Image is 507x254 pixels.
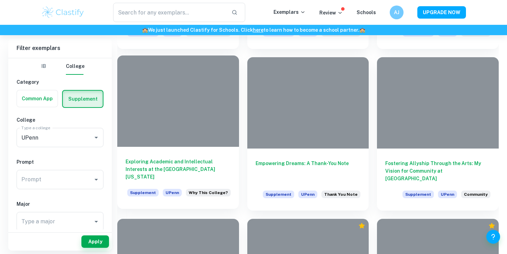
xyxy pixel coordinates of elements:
[126,158,231,181] h6: Exploring Academic and Intellectual Interests at the [GEOGRAPHIC_DATA][US_STATE]
[21,125,50,131] label: Type a college
[464,191,488,197] span: Community
[377,57,499,210] a: Fostering Allyship Through the Arts: My Vision for Community at [GEOGRAPHIC_DATA]SupplementUPennH...
[8,39,112,58] h6: Filter exemplars
[438,191,457,198] span: UPenn
[486,230,500,244] button: Help and Feedback
[263,191,294,198] span: Supplement
[17,90,58,107] button: Common App
[488,222,495,229] div: Premium
[274,8,306,16] p: Exemplars
[91,133,101,142] button: Open
[189,190,228,196] span: Why This College?
[385,160,490,182] h6: Fostering Allyship Through the Arts: My Vision for Community at [GEOGRAPHIC_DATA]
[91,175,101,184] button: Open
[298,191,317,198] span: UPenn
[117,57,239,210] a: Exploring Academic and Intellectual Interests at the [GEOGRAPHIC_DATA][US_STATE]SupplementUPennCo...
[417,6,466,19] button: UPGRADE NOW
[113,3,226,22] input: Search for any exemplars...
[17,200,103,208] h6: Major
[402,191,434,198] span: Supplement
[142,27,148,33] span: 🏫
[91,217,101,226] button: Open
[324,191,358,197] span: Thank You Note
[163,189,182,196] span: UPenn
[358,222,365,229] div: Premium
[253,27,264,33] a: here
[127,189,159,196] span: Supplement
[1,26,506,34] h6: We just launched Clastify for Schools. Click to learn how to become a school partner.
[247,57,369,210] a: Empowering Dreams: A Thank-You NoteSupplementUPennWrite a short thank-you note to someone you hav...
[256,160,361,182] h6: Empowering Dreams: A Thank-You Note
[357,10,376,15] a: Schools
[461,191,490,202] div: How will you explore community at Penn? Consider how Penn will help shape your perspective, and h...
[186,189,231,201] div: Considering the specific undergraduate school you have selected, describe how you intend to explo...
[359,27,365,33] span: 🏫
[17,78,103,86] h6: Category
[393,9,401,16] h6: AJ
[17,158,103,166] h6: Prompt
[36,58,52,75] button: IB
[66,58,84,75] button: College
[17,116,103,124] h6: College
[321,191,360,202] div: Write a short thank-you note to someone you have not yet thanked and would like to acknowledge. (...
[36,58,84,75] div: Filter type choice
[319,9,343,17] p: Review
[41,6,85,19] img: Clastify logo
[63,91,103,107] button: Supplement
[390,6,404,19] button: AJ
[81,235,109,248] button: Apply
